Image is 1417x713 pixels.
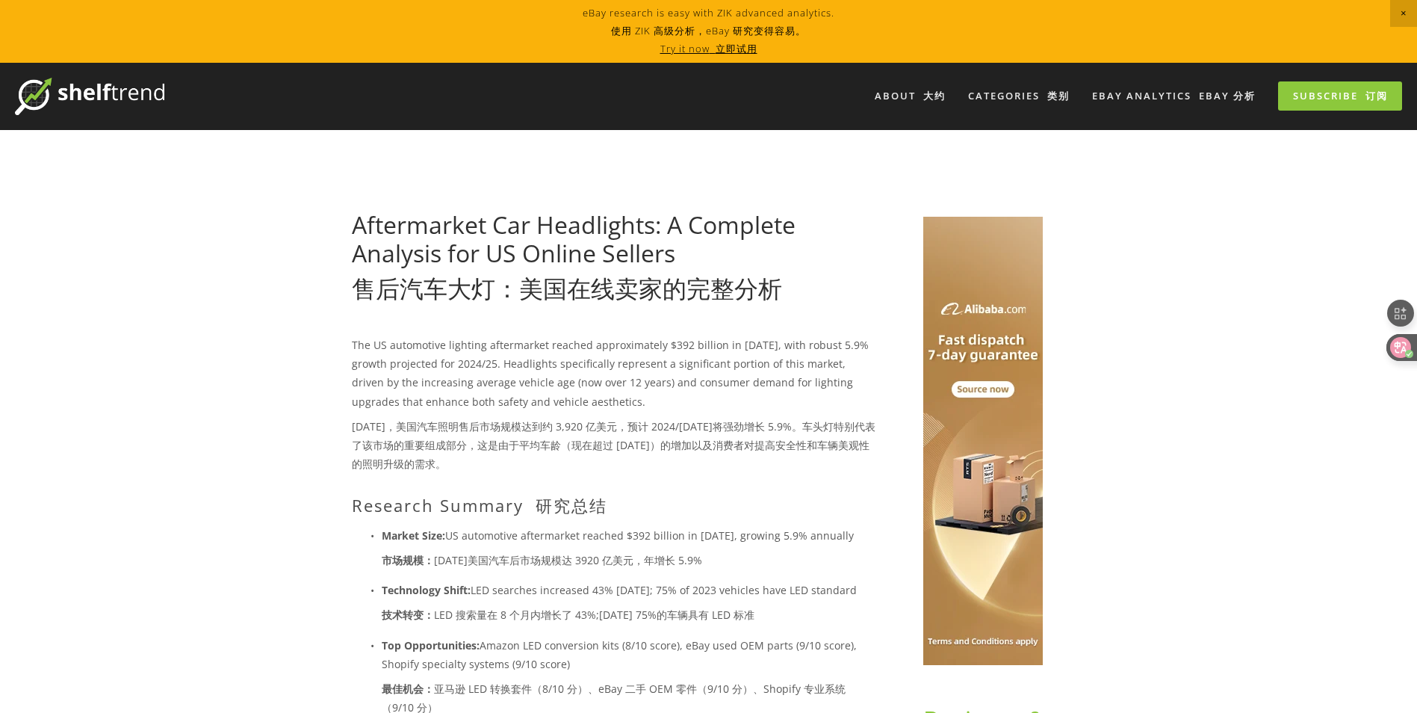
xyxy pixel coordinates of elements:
font: 售后汽车大灯：美国在线卖家的完整分析 [352,272,782,304]
font: 类别 [1047,89,1070,102]
strong: 技术转变： [382,608,434,622]
strong: 市场规模： [382,553,434,567]
p: US automotive aftermarket reached $392 billion in [DATE], growing 5.9% annually [382,526,875,575]
a: About 大约 [865,84,955,108]
font: 大约 [923,89,946,102]
a: Aftermarket Car Headlights: A Complete Analysis for US Online Sellers售后汽车大灯：美国在线卖家的完整分析 [352,209,796,304]
font: 立即试用 [716,42,757,55]
font: [DATE]，美国汽车照明售后市场规模达到约 3,920 亿美元，预计 2024/[DATE]将强劲增长 5.9%。车头灯特别代表了该市场的重要组成部分，这是由于平均车龄（现在超过 [DATE]... [352,419,875,471]
font: 订阅 [1365,89,1388,102]
p: The US automotive lighting aftermarket reached approximately $392 billion in [DATE], with robust ... [352,336,875,479]
font: [DATE]美国汽车后市场规模达 3920 亿美元，年增长 5.9% [382,553,702,567]
strong: Top Opportunities: [382,638,480,652]
a: Try it now 立即试用 [660,42,757,55]
a: eBay Analytics EBAY 分析 [1082,84,1265,108]
font: EBAY 分析 [1199,89,1256,102]
strong: 最佳机会： [382,682,434,696]
font: 研究总结 [536,494,607,516]
strong: Market Size: [382,528,445,543]
a: Subscribe 订阅 [1278,81,1402,111]
p: LED searches increased 43% [DATE]; 75% of 2023 vehicles have LED standard [382,581,875,630]
div: Categories [958,84,1079,108]
img: ShelfTrend [15,78,164,115]
font: LED 搜索量在 8 个月内增长了 43%;[DATE] 75%的车辆具有 LED 标准 [382,608,754,622]
strong: Technology Shift: [382,583,471,597]
img: Shop Alibaba [923,217,1043,665]
h2: Research Summary [352,496,875,515]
